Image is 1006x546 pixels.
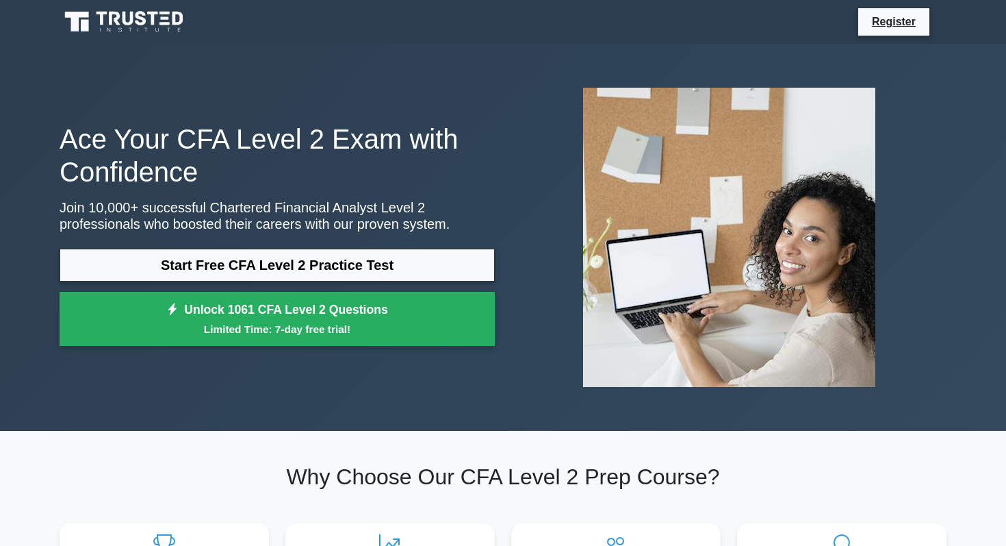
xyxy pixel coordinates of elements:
[864,13,924,30] a: Register
[60,199,495,232] p: Join 10,000+ successful Chartered Financial Analyst Level 2 professionals who boosted their caree...
[60,292,495,347] a: Unlock 1061 CFA Level 2 QuestionsLimited Time: 7-day free trial!
[60,123,495,188] h1: Ace Your CFA Level 2 Exam with Confidence
[60,464,946,490] h2: Why Choose Our CFA Level 2 Prep Course?
[77,321,478,337] small: Limited Time: 7-day free trial!
[60,249,495,282] a: Start Free CFA Level 2 Practice Test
